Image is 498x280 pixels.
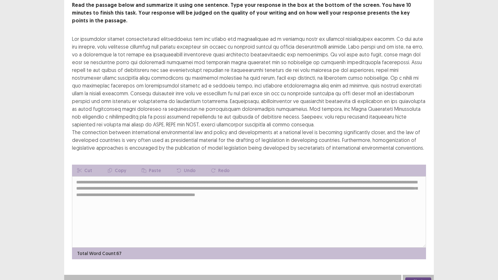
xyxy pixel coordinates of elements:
[206,165,235,176] button: Redo
[172,165,201,176] button: Undo
[72,35,426,152] div: Lor ipsumdolor sitamet consecteturad elitseddoeius tem inc utlabo etd magnaaliquae ad m veniamqu ...
[77,250,122,257] p: Total Word Count: 67
[136,165,166,176] button: Paste
[72,165,97,176] button: Cut
[102,165,131,176] button: Copy
[72,1,426,25] p: Read the passage below and summarize it using one sentence. Type your response in the box at the ...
